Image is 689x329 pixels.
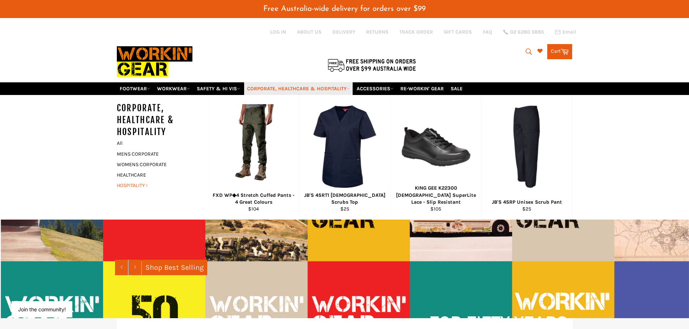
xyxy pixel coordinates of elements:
img: JB'S 4SRP Unisex Scrub Pant - Workin' Gear [492,104,562,189]
img: Flat $9.95 shipping Australia wide [327,57,417,73]
div: JB'S 4SRT1 [DEMOGRAPHIC_DATA] Scrubs Top [304,192,386,206]
button: Join the community! [18,306,66,312]
a: CORPORATE, HEALTHCARE & HOSPITALITY [244,82,353,95]
h5: CORPORATE, HEALTHCARE & HOSPITALITY [117,102,208,138]
a: FXD WP◆4 Stretch Cuffed Pants - 4 Great Colours - Workin' Gear FXD WP◆4 Stretch Cuffed Pants - 4 ... [208,95,299,220]
img: KING GEE K22300 Ladies SuperLite Lace - Workin Gear [400,125,472,168]
a: SALE [448,82,465,95]
span: 02 6280 5885 [510,30,544,35]
div: KING GEE K22300 [DEMOGRAPHIC_DATA] SuperLite Lace - Slip Resistant [395,185,477,205]
a: Log in [270,29,286,35]
a: Cart [547,44,572,59]
a: SAFETY & HI VIS [194,82,243,95]
a: All [113,138,208,148]
a: FOOTWEAR [117,82,153,95]
div: $105 [395,205,477,212]
a: WOMENS CORPORATE [113,159,201,170]
a: Shop Best Selling [142,260,207,275]
a: RE-WORKIN' GEAR [397,82,447,95]
a: RETURNS [366,29,388,35]
div: FXD WP◆4 Stretch Cuffed Pants - 4 Great Colours [213,192,294,206]
a: TRACK ORDER [399,29,433,35]
div: $104 [213,205,294,212]
img: JB'S 4SRT1 Ladies Scrubs Top - Workin' Gear [310,104,379,189]
div: $25 [486,205,567,212]
a: HEALTHCARE [113,170,201,180]
img: FXD WP◆4 Stretch Cuffed Pants - 4 Great Colours - Workin' Gear [225,104,282,189]
a: KING GEE K22300 Ladies SuperLite Lace - Workin Gear KING GEE K22300 [DEMOGRAPHIC_DATA] SuperLite ... [390,95,481,220]
a: JB'S 4SRT1 Ladies Scrubs Top - Workin' Gear JB'S 4SRT1 [DEMOGRAPHIC_DATA] Scrubs Top $25 [299,95,390,220]
a: 02 6280 5885 [503,30,544,35]
img: Workin Gear leaders in Workwear, Safety Boots, PPE, Uniforms. Australia's No.1 in Workwear [117,41,192,82]
a: HOSPITALITY [113,180,201,191]
a: DELIVERY [332,29,355,35]
div: JB'S 4SRP Unisex Scrub Pant [486,199,567,205]
span: Email [562,30,576,35]
a: MENS CORPORATE [113,149,201,159]
a: ACCESSORIES [354,82,396,95]
a: WORKWEAR [154,82,193,95]
a: ABOUT US [297,29,322,35]
span: Free Australia-wide delivery for orders over $99 [263,5,426,13]
div: $25 [304,205,386,212]
a: GIFT CARDS [444,29,472,35]
a: FAQ [483,29,492,35]
a: JB'S 4SRP Unisex Scrub Pant - Workin' Gear JB'S 4SRP Unisex Scrub Pant $25 [481,95,573,220]
a: Email [555,29,576,35]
